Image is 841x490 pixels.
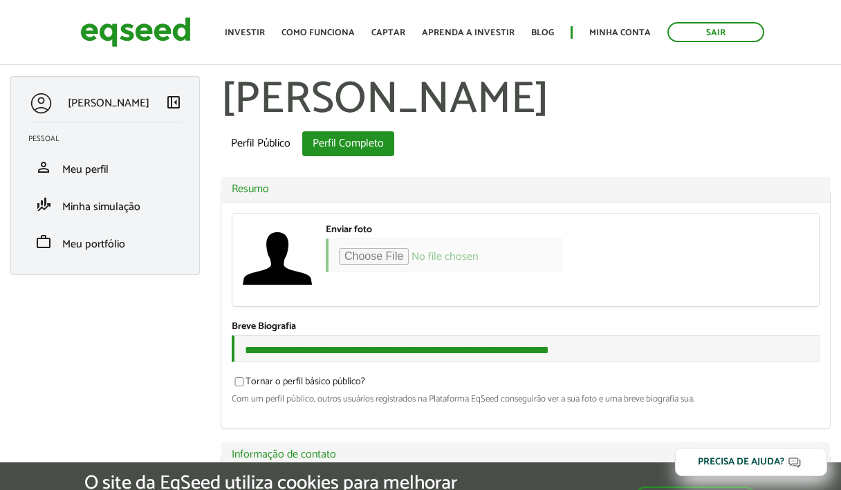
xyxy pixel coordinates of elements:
[28,234,182,250] a: workMeu portfólio
[221,131,301,156] a: Perfil Público
[227,377,252,386] input: Tornar o perfil básico público?
[232,449,820,460] a: Informação de contato
[232,395,820,404] div: Com um perfil público, outros usuários registrados na Plataforma EqSeed conseguirão ver a sua fot...
[62,198,140,216] span: Minha simulação
[18,186,192,223] li: Minha simulação
[165,94,182,111] span: left_panel_close
[62,235,125,254] span: Meu portfólio
[243,224,312,293] a: Ver perfil do usuário.
[165,94,182,113] a: Colapsar menu
[80,14,191,50] img: EqSeed
[302,131,394,156] a: Perfil Completo
[422,28,515,37] a: Aprenda a investir
[232,377,365,391] label: Tornar o perfil básico público?
[667,22,764,42] a: Sair
[35,234,52,250] span: work
[28,196,182,213] a: finance_modeMinha simulação
[281,28,355,37] a: Como funciona
[35,159,52,176] span: person
[28,159,182,176] a: personMeu perfil
[28,135,192,143] h2: Pessoal
[371,28,405,37] a: Captar
[531,28,554,37] a: Blog
[589,28,651,37] a: Minha conta
[62,160,109,179] span: Meu perfil
[326,225,372,235] label: Enviar foto
[225,28,265,37] a: Investir
[232,322,296,332] label: Breve Biografia
[221,76,831,124] h1: [PERSON_NAME]
[243,224,312,293] img: Foto de Diogo de Azevedo Vasconcellos
[232,184,820,195] a: Resumo
[35,196,52,213] span: finance_mode
[18,223,192,261] li: Meu portfólio
[68,97,149,110] p: [PERSON_NAME]
[18,149,192,186] li: Meu perfil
